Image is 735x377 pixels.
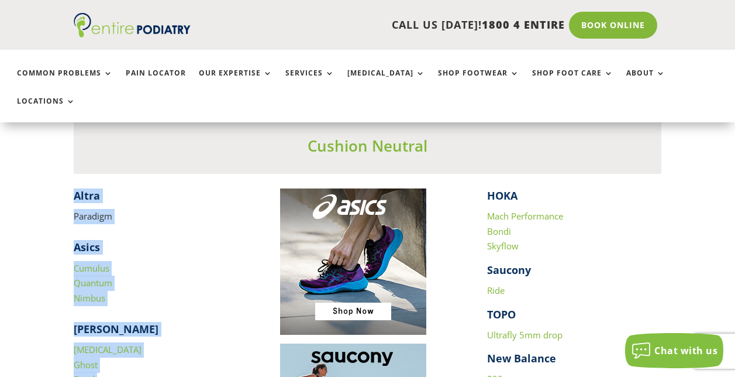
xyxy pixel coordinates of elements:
a: Bondi [487,225,511,237]
strong: Saucony [487,263,531,277]
p: Paradigm [74,209,248,224]
h3: Cushion Neutral [74,135,662,162]
a: Cumulus [74,262,109,274]
a: Shop Foot Care [532,69,613,94]
a: Skyflow [487,240,519,252]
button: Chat with us [625,333,723,368]
a: Quantum [74,277,112,289]
a: Ghost [74,359,98,371]
strong: TOPO [487,307,516,321]
a: Locations [17,97,75,122]
img: logo (1) [74,13,191,37]
a: Pain Locator [126,69,186,94]
a: Ride [487,285,505,296]
a: Nimbus [74,292,105,304]
strong: HOKA [487,188,517,203]
a: Our Expertise [199,69,272,94]
span: Chat with us [654,344,717,357]
a: Shop Footwear [438,69,519,94]
a: Ultrafly 5mm drop [487,329,563,341]
strong: New Balance [487,351,556,365]
a: About [626,69,665,94]
span: 1800 4 ENTIRE [482,18,565,32]
strong: Altra [74,188,100,203]
strong: [PERSON_NAME] [74,322,158,336]
img: Image to click to buy ASIC shoes online [280,188,426,335]
strong: Asics [74,240,100,254]
a: Book Online [569,12,657,39]
a: Services [285,69,334,94]
a: [MEDICAL_DATA] [74,344,142,355]
a: Mach Performance [487,210,563,222]
h4: ​ [74,188,248,209]
a: [MEDICAL_DATA] [347,69,425,94]
a: Common Problems [17,69,113,94]
p: CALL US [DATE]! [205,18,565,33]
a: Entire Podiatry [74,28,191,40]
